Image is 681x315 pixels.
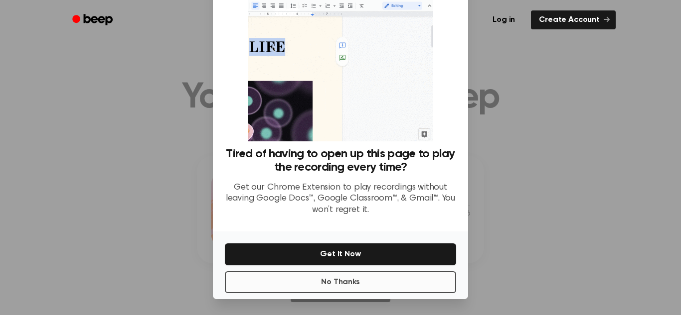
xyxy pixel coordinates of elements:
[65,10,122,30] a: Beep
[225,243,456,265] button: Get It Now
[225,182,456,216] p: Get our Chrome Extension to play recordings without leaving Google Docs™, Google Classroom™, & Gm...
[225,271,456,293] button: No Thanks
[483,8,525,31] a: Log in
[531,10,616,29] a: Create Account
[225,147,456,174] h3: Tired of having to open up this page to play the recording every time?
